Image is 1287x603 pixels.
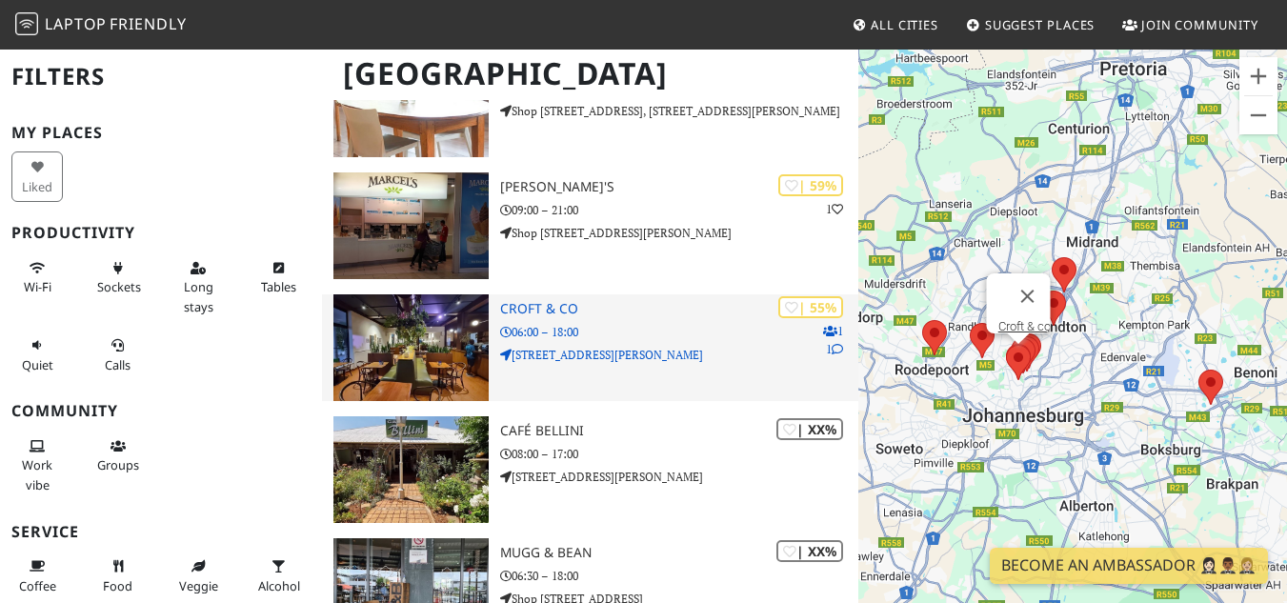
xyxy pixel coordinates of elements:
[871,16,938,33] span: All Cities
[110,13,186,34] span: Friendly
[45,13,107,34] span: Laptop
[11,224,311,242] h3: Productivity
[500,201,857,219] p: 09:00 – 21:00
[500,224,857,242] p: Shop [STREET_ADDRESS][PERSON_NAME]
[776,418,843,440] div: | XX%
[958,8,1103,42] a: Suggest Places
[252,551,304,601] button: Alcohol
[1004,273,1050,319] button: Close
[985,16,1096,33] span: Suggest Places
[1141,16,1258,33] span: Join Community
[333,172,490,279] img: MARCEL'S
[328,48,855,100] h1: [GEOGRAPHIC_DATA]
[172,551,224,601] button: Veggie
[91,330,143,380] button: Calls
[1239,57,1277,95] button: Zoom in
[172,252,224,322] button: Long stays
[500,301,857,317] h3: Croft & co
[258,577,300,594] span: Alcohol
[103,577,132,594] span: Food
[322,172,858,279] a: MARCEL'S | 59% 1 [PERSON_NAME]'S 09:00 – 21:00 Shop [STREET_ADDRESS][PERSON_NAME]
[97,278,141,295] span: Power sockets
[500,323,857,341] p: 06:00 – 18:00
[776,540,843,562] div: | XX%
[15,12,38,35] img: LaptopFriendly
[179,577,218,594] span: Veggie
[22,456,52,492] span: People working
[500,346,857,364] p: [STREET_ADDRESS][PERSON_NAME]
[778,296,843,318] div: | 55%
[11,124,311,142] h3: My Places
[24,278,51,295] span: Stable Wi-Fi
[184,278,213,314] span: Long stays
[322,416,858,523] a: Café Bellini | XX% Café Bellini 08:00 – 17:00 [STREET_ADDRESS][PERSON_NAME]
[11,551,63,601] button: Coffee
[1239,96,1277,134] button: Zoom out
[500,423,857,439] h3: Café Bellini
[500,179,857,195] h3: [PERSON_NAME]'S
[261,278,296,295] span: Work-friendly tables
[778,174,843,196] div: | 59%
[997,319,1050,333] a: Croft & co
[11,431,63,500] button: Work vibe
[19,577,56,594] span: Coffee
[500,567,857,585] p: 06:30 – 18:00
[500,545,857,561] h3: Mugg & Bean
[105,356,131,373] span: Video/audio calls
[826,200,843,218] p: 1
[97,456,139,473] span: Group tables
[333,294,490,401] img: Croft & co
[500,445,857,463] p: 08:00 – 17:00
[500,468,857,486] p: [STREET_ADDRESS][PERSON_NAME]
[11,252,63,303] button: Wi-Fi
[11,330,63,380] button: Quiet
[22,356,53,373] span: Quiet
[844,8,946,42] a: All Cities
[91,551,143,601] button: Food
[1115,8,1266,42] a: Join Community
[823,322,843,358] p: 1 1
[15,9,187,42] a: LaptopFriendly LaptopFriendly
[11,523,311,541] h3: Service
[252,252,304,303] button: Tables
[11,48,311,106] h2: Filters
[91,252,143,303] button: Sockets
[322,294,858,401] a: Croft & co | 55% 11 Croft & co 06:00 – 18:00 [STREET_ADDRESS][PERSON_NAME]
[333,416,490,523] img: Café Bellini
[11,402,311,420] h3: Community
[91,431,143,481] button: Groups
